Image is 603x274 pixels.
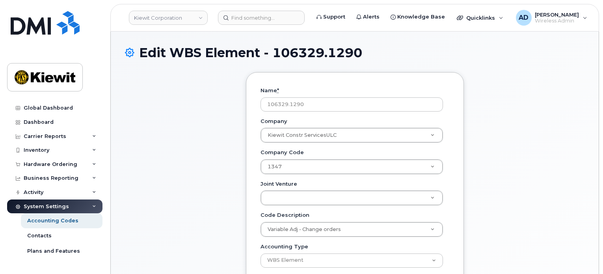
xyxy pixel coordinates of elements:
[268,132,337,138] span: Kiewit Constr ServicesULC
[261,87,279,94] label: Name
[261,180,297,188] label: Joint Venture
[261,128,443,142] a: Kiewit Constr ServicesULC
[261,211,309,219] label: Code Description
[268,226,341,232] span: Variable Adj - Change orders
[261,243,308,250] label: Accounting Type
[261,117,287,125] label: Company
[125,46,584,60] h1: Edit WBS Element - 106329.1290
[277,87,279,93] abbr: required
[261,149,304,156] label: Company Code
[261,222,443,237] a: Variable Adj - Change orders
[268,164,282,170] span: 1347
[261,160,443,174] a: 1347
